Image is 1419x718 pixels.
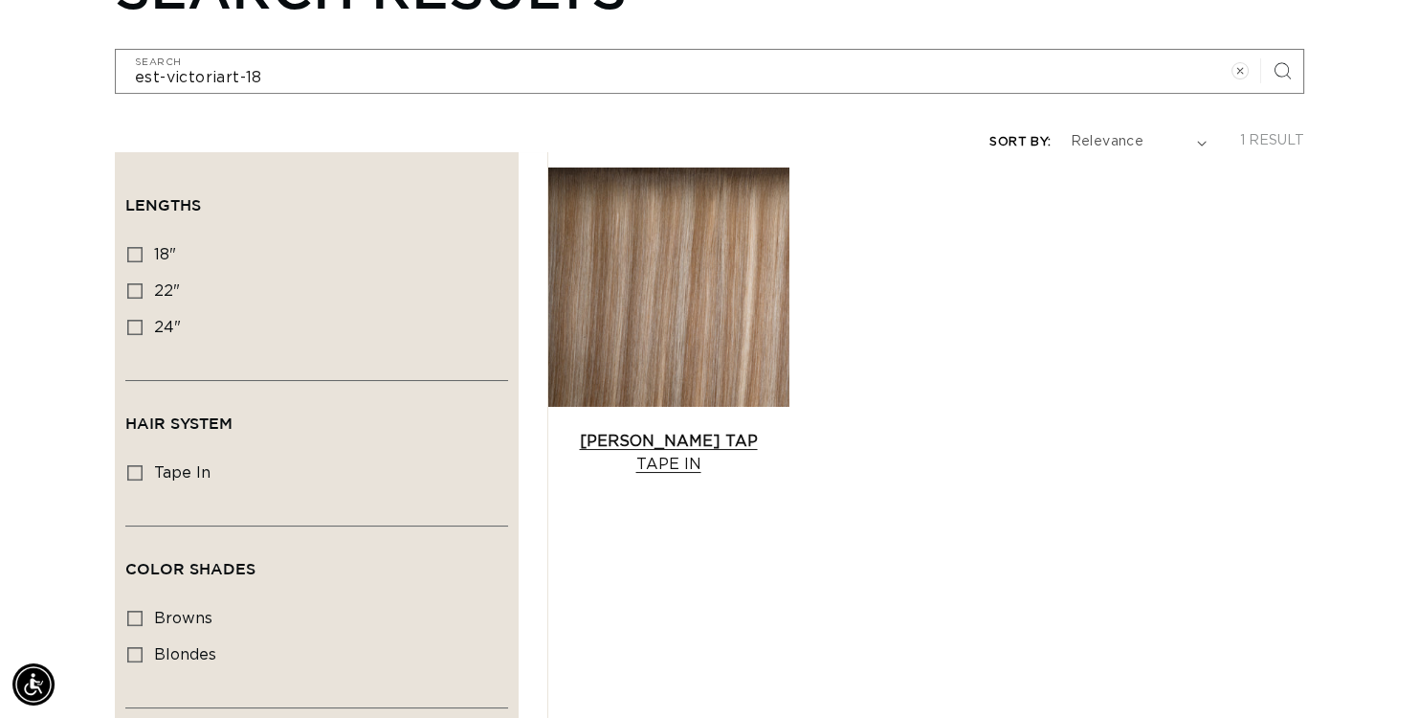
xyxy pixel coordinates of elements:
[154,647,216,662] span: blondes
[1240,134,1304,147] span: 1 result
[116,50,1303,93] input: Search
[154,283,180,299] span: 22"
[154,611,212,626] span: browns
[989,136,1051,148] label: Sort by:
[125,527,508,595] summary: Color Shades (0 selected)
[125,415,233,432] span: Hair System
[154,247,176,262] span: 18"
[125,381,508,450] summary: Hair System (0 selected)
[154,320,181,335] span: 24"
[125,196,201,213] span: Lengths
[547,430,789,476] a: [PERSON_NAME] Tap Tape In
[125,560,255,577] span: Color Shades
[1219,50,1261,92] button: Clear search term
[12,663,55,706] div: Accessibility Menu
[125,163,508,232] summary: Lengths (0 selected)
[154,465,211,481] span: tape in
[1261,50,1303,92] button: Search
